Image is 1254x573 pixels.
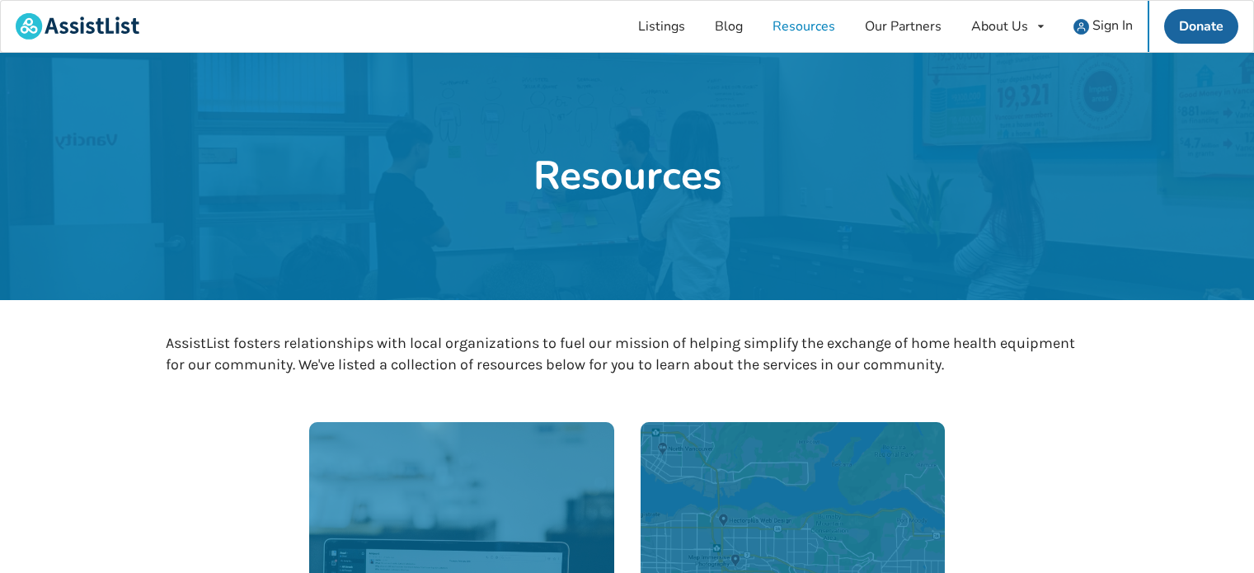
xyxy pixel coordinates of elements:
[758,1,850,52] a: Resources
[1059,1,1148,52] a: user icon Sign In
[1092,16,1133,35] span: Sign In
[1073,19,1089,35] img: user icon
[971,20,1028,33] div: About Us
[166,333,1088,375] p: AssistList fosters relationships with local organizations to fuel our mission of helping simplify...
[533,151,721,202] h1: Resources
[16,13,139,40] img: assistlist-logo
[1164,9,1238,44] a: Donate
[623,1,700,52] a: Listings
[850,1,956,52] a: Our Partners
[700,1,758,52] a: Blog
